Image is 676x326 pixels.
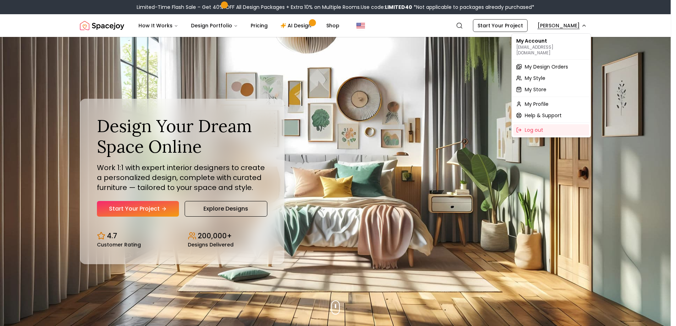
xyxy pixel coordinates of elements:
[513,110,589,121] a: Help & Support
[525,100,549,108] span: My Profile
[516,44,587,56] p: [EMAIL_ADDRESS][DOMAIN_NAME]
[513,98,589,110] a: My Profile
[525,75,545,82] span: My Style
[513,84,589,95] a: My Store
[512,33,591,137] div: [PERSON_NAME]
[525,86,546,93] span: My Store
[513,35,589,58] div: My Account
[513,72,589,84] a: My Style
[513,61,589,72] a: My Design Orders
[525,112,562,119] span: Help & Support
[525,126,543,134] span: Log out
[525,63,568,70] span: My Design Orders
